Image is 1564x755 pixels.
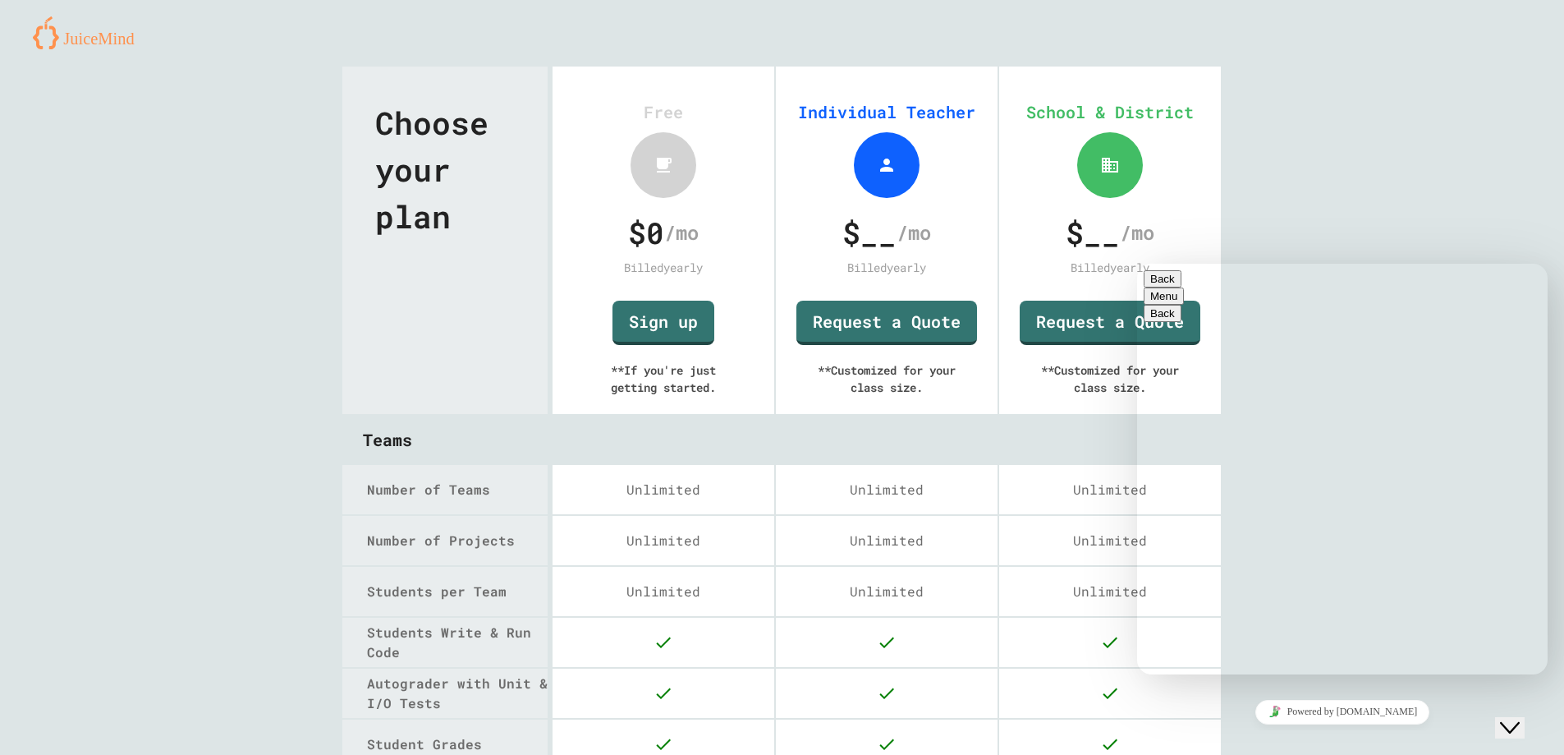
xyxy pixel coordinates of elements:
div: Billed yearly [1016,259,1204,276]
div: Students per Team [367,582,548,601]
img: logo-orange.svg [33,16,147,49]
iframe: chat widget [1137,264,1548,674]
div: ** Customized for your class size. [792,345,981,412]
div: /mo [573,210,754,255]
div: Choose your plan [342,67,548,414]
span: $ __ [1066,210,1120,255]
div: Unlimited [553,567,774,616]
div: /mo [796,210,977,255]
div: Billed yearly [792,259,981,276]
div: Unlimited [776,465,998,514]
div: Free [569,99,758,124]
iframe: chat widget [1137,693,1548,730]
div: Autograder with Unit & I/O Tests [367,674,548,713]
div: /mo [1020,210,1200,255]
a: Sign up [612,301,714,345]
div: Unlimited [776,516,998,565]
div: Number of Projects [367,531,548,550]
div: ** If you're just getting started. [569,345,758,412]
div: ** Customized for your class size. [1016,345,1204,412]
div: Teams [342,415,1222,464]
div: Individual Teacher [792,99,981,124]
div: Unlimited [553,465,774,514]
a: Request a Quote [796,301,977,345]
a: Request a Quote [1020,301,1200,345]
div: Student Grades [367,734,548,754]
div: Number of Teams [367,480,548,499]
div: School & District [1016,99,1204,124]
div: Unlimited [553,516,774,565]
iframe: chat widget [1495,689,1548,739]
span: $ 0 [628,210,664,255]
div: Unlimited [999,516,1221,565]
div: Billed yearly [569,259,758,276]
div: Unlimited [999,567,1221,616]
div: Students Write & Run Code [367,623,548,662]
div: Unlimited [776,567,998,616]
span: $ __ [842,210,897,255]
div: Unlimited [999,465,1221,514]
